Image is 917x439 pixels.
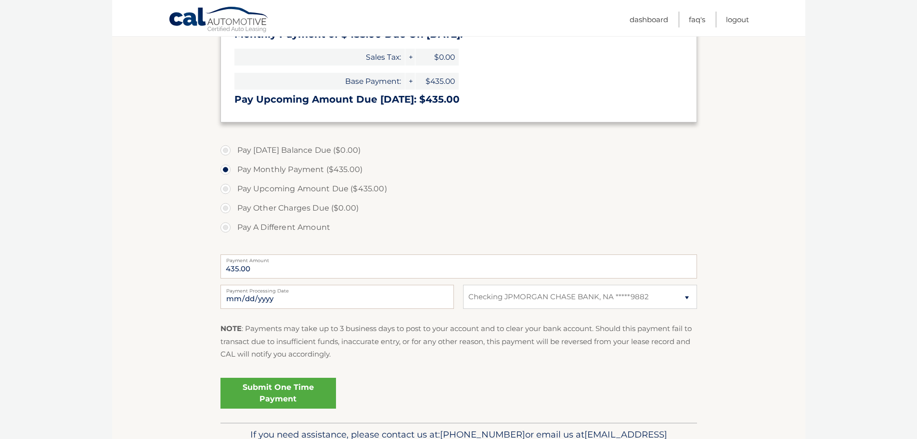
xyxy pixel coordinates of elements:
[220,254,697,279] input: Payment Amount
[220,141,697,160] label: Pay [DATE] Balance Due ($0.00)
[405,73,415,90] span: +
[220,322,697,360] p: : Payments may take up to 3 business days to post to your account and to clear your bank account....
[220,179,697,199] label: Pay Upcoming Amount Due ($435.00)
[234,93,683,106] h3: Pay Upcoming Amount Due [DATE]: $435.00
[220,378,336,409] a: Submit One Time Payment
[415,73,459,90] span: $435.00
[168,6,270,34] a: Cal Automotive
[415,49,459,66] span: $0.00
[630,12,668,27] a: Dashboard
[220,254,697,262] label: Payment Amount
[220,285,454,309] input: Payment Date
[234,73,405,90] span: Base Payment:
[220,160,697,179] label: Pay Monthly Payment ($435.00)
[726,12,749,27] a: Logout
[689,12,705,27] a: FAQ's
[220,199,697,218] label: Pay Other Charges Due ($0.00)
[220,285,454,293] label: Payment Processing Date
[405,49,415,66] span: +
[220,218,697,237] label: Pay A Different Amount
[234,49,405,66] span: Sales Tax:
[220,324,242,333] strong: NOTE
